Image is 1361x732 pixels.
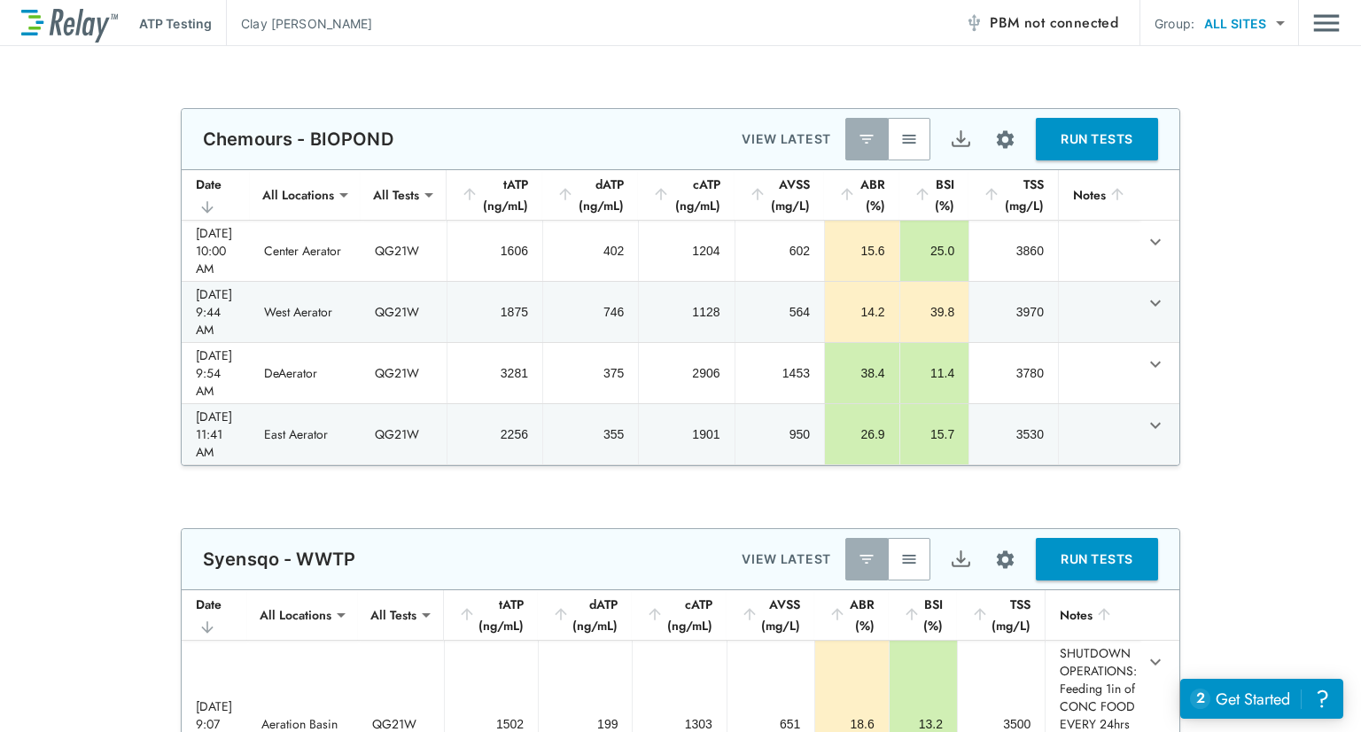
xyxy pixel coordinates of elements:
[646,594,712,636] div: cATP (ng/mL)
[839,242,885,260] div: 15.6
[1140,647,1170,677] button: expand row
[1024,12,1118,33] span: not connected
[838,174,885,216] div: ABR (%)
[994,549,1016,571] img: Settings Icon
[900,130,918,148] img: View All
[742,549,831,570] p: VIEW LATEST
[984,364,1044,382] div: 3780
[1140,227,1170,257] button: expand row
[21,4,118,43] img: LuminUltra Relay
[139,14,212,33] p: ATP Testing
[1140,410,1170,440] button: expand row
[182,170,250,221] th: Date
[552,594,618,636] div: dATP (ng/mL)
[250,343,361,403] td: DeAerator
[914,364,955,382] div: 11.4
[983,174,1044,216] div: TSS (mg/L)
[750,364,810,382] div: 1453
[250,177,346,213] div: All Locations
[990,11,1118,35] span: PBM
[958,5,1125,41] button: PBM not connected
[1036,118,1158,160] button: RUN TESTS
[839,425,885,443] div: 26.9
[750,303,810,321] div: 564
[950,128,972,151] img: Export Icon
[250,404,361,464] td: East Aerator
[742,128,831,150] p: VIEW LATEST
[1155,14,1194,33] p: Group:
[203,128,393,150] p: Chemours - BIOPOND
[250,221,361,281] td: Center Aerator
[557,364,624,382] div: 375
[982,116,1029,163] button: Site setup
[462,242,528,260] div: 1606
[462,364,528,382] div: 3281
[247,597,344,633] div: All Locations
[361,221,447,281] td: QG21W
[984,303,1044,321] div: 3970
[839,303,885,321] div: 14.2
[939,118,982,160] button: Export
[653,303,719,321] div: 1128
[749,174,810,216] div: AVSS (mg/L)
[903,594,943,636] div: BSI (%)
[750,425,810,443] div: 950
[557,303,624,321] div: 746
[250,282,361,342] td: West Aerator
[556,174,624,216] div: dATP (ng/mL)
[1313,6,1340,40] img: Drawer Icon
[950,549,972,571] img: Export Icon
[900,550,918,568] img: View All
[358,597,429,633] div: All Tests
[196,285,236,339] div: [DATE] 9:44 AM
[1140,349,1170,379] button: expand row
[458,594,524,636] div: tATP (ng/mL)
[557,425,624,443] div: 355
[914,303,955,321] div: 39.8
[965,14,983,32] img: Offline Icon
[1313,6,1340,40] button: Main menu
[939,538,982,580] button: Export
[984,425,1044,443] div: 3530
[994,128,1016,151] img: Settings Icon
[196,408,236,461] div: [DATE] 11:41 AM
[652,174,719,216] div: cATP (ng/mL)
[1073,184,1126,206] div: Notes
[462,425,528,443] div: 2256
[984,242,1044,260] div: 3860
[914,174,955,216] div: BSI (%)
[914,242,955,260] div: 25.0
[982,536,1029,583] button: Site setup
[1060,604,1126,626] div: Notes
[182,590,247,641] th: Date
[971,594,1030,636] div: TSS (mg/L)
[462,303,528,321] div: 1875
[653,425,719,443] div: 1901
[361,177,432,213] div: All Tests
[914,425,955,443] div: 15.7
[361,404,447,464] td: QG21W
[1180,679,1343,719] iframe: Resource center
[1036,538,1158,580] button: RUN TESTS
[741,594,800,636] div: AVSS (mg/L)
[182,170,1179,465] table: sticky table
[557,242,624,260] div: 402
[828,594,874,636] div: ABR (%)
[1140,288,1170,318] button: expand row
[241,14,372,33] p: Clay [PERSON_NAME]
[196,347,236,400] div: [DATE] 9:54 AM
[361,343,447,403] td: QG21W
[839,364,885,382] div: 38.4
[653,364,719,382] div: 2906
[203,549,355,570] p: Syensqo - WWTP
[858,550,875,568] img: Latest
[750,242,810,260] div: 602
[653,242,719,260] div: 1204
[858,130,875,148] img: Latest
[196,224,236,277] div: [DATE] 10:00 AM
[361,282,447,342] td: QG21W
[461,174,528,216] div: tATP (ng/mL)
